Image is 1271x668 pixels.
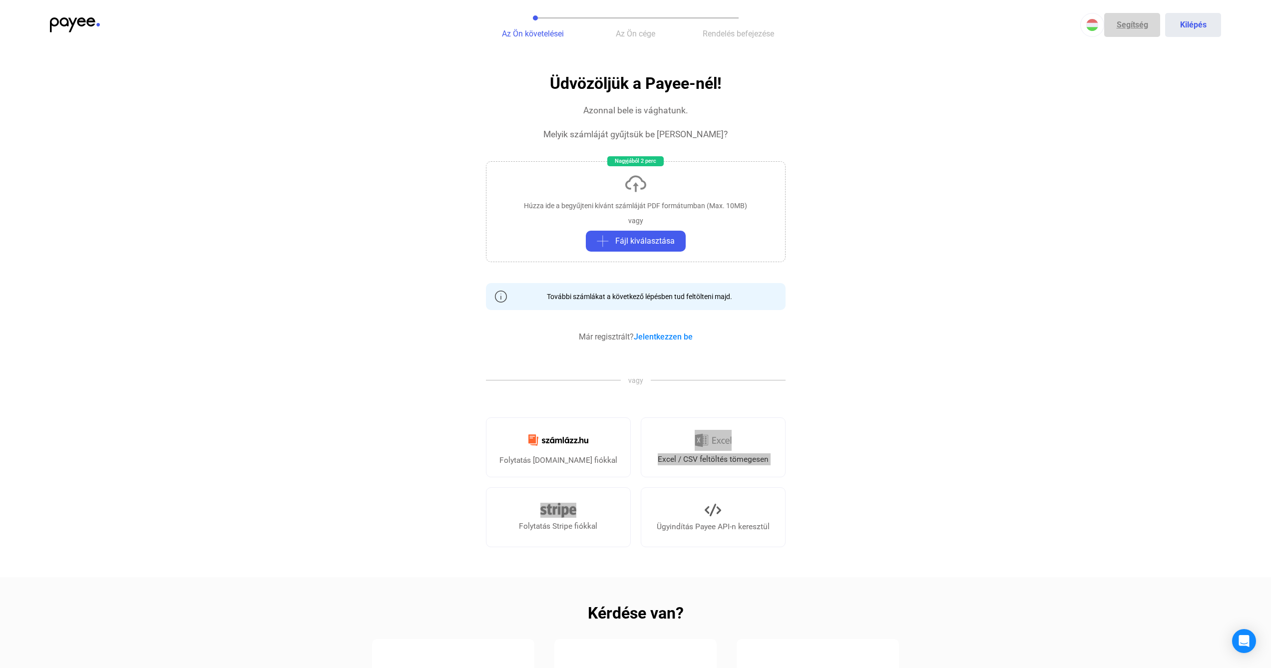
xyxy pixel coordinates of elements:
div: Azonnal bele is vághatunk. [583,104,688,116]
div: Excel / CSV feltöltés tömegesen [658,453,769,465]
span: vagy [621,375,651,385]
button: Kilépés [1165,13,1221,37]
img: Excel [695,430,732,451]
a: Jelentkezzen be [634,332,693,341]
div: vagy [628,216,643,226]
a: Segítség [1104,13,1160,37]
a: Ügyindítás Payee API-n keresztül [641,487,786,547]
button: HU [1080,13,1104,37]
img: API [705,502,721,518]
a: Folytatás Stripe fiókkal [486,487,631,547]
button: plus-greyFájl kiválasztása [586,231,686,252]
div: Folytatás Stripe fiókkal [519,520,597,532]
img: info-grey-outline [495,291,507,303]
span: Rendelés befejezése [703,29,774,38]
div: Már regisztrált? [579,331,693,343]
h1: Üdvözöljük a Payee-nél! [550,75,722,92]
img: plus-grey [597,235,609,247]
div: További számlákat a következő lépésben tud feltölteni majd. [539,292,732,302]
div: Melyik számláját gyűjtsük be [PERSON_NAME]? [543,128,728,140]
img: upload-cloud [624,172,648,196]
span: Az Ön követelései [502,29,564,38]
span: Fájl kiválasztása [615,235,675,247]
div: Húzza ide a begyűjteni kívánt számláját PDF formátumban (Max. 10MB) [524,201,747,211]
img: Stripe [540,503,576,518]
span: Az Ön cége [616,29,655,38]
div: Open Intercom Messenger [1232,629,1256,653]
img: payee-logo [50,17,100,32]
div: Nagyjából 2 perc [607,156,664,166]
img: HU [1086,19,1098,31]
h2: Kérdése van? [588,607,684,619]
img: Számlázz.hu [522,428,594,452]
div: Ügyindítás Payee API-n keresztül [657,521,770,533]
a: Folytatás [DOMAIN_NAME] fiókkal [486,417,631,477]
a: Excel / CSV feltöltés tömegesen [641,417,786,477]
div: Folytatás [DOMAIN_NAME] fiókkal [499,454,617,466]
